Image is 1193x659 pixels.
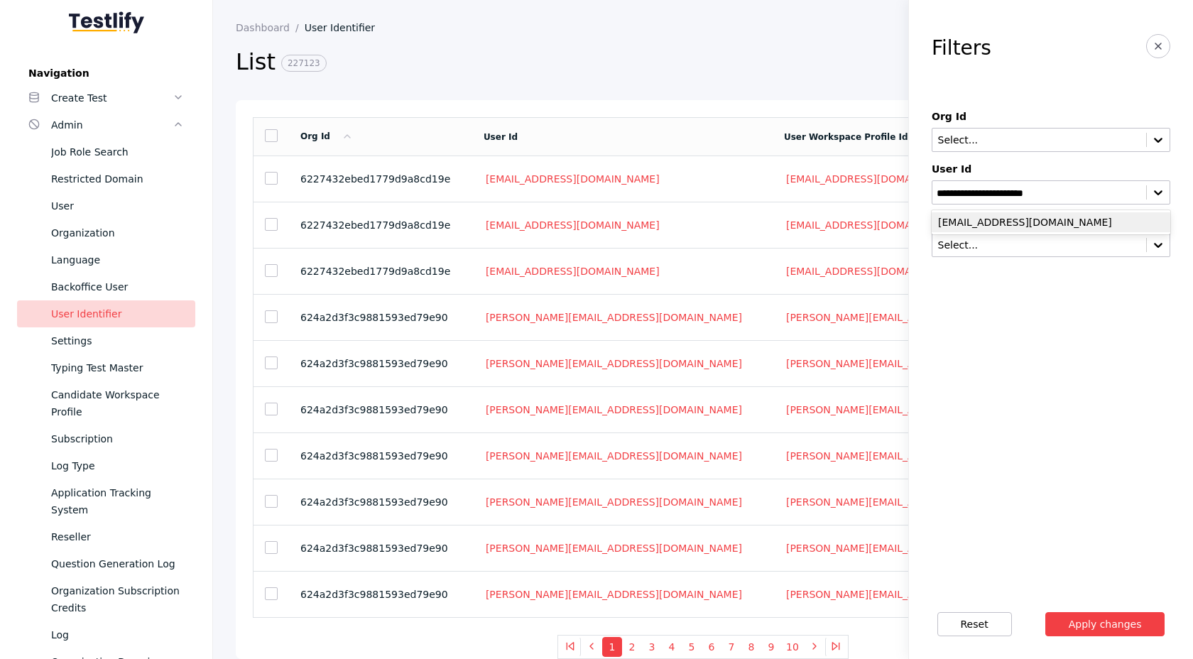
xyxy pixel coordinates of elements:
[484,173,662,185] a: [EMAIL_ADDRESS][DOMAIN_NAME]
[51,386,184,420] div: Candidate Workspace Profile
[17,67,195,79] label: Navigation
[51,555,184,572] div: Question Generation Log
[51,457,184,474] div: Log Type
[741,637,761,657] button: 8
[484,219,662,232] a: [EMAIL_ADDRESS][DOMAIN_NAME]
[300,131,353,141] a: Org Id
[51,224,184,241] div: Organization
[484,311,744,324] a: [PERSON_NAME][EMAIL_ADDRESS][DOMAIN_NAME]
[51,116,173,134] div: Admin
[932,37,991,60] h3: Filters
[17,246,195,273] a: Language
[300,543,448,554] span: 624a2d3f3c9881593ed79e90
[17,577,195,621] a: Organization Subscription Credits
[69,11,144,33] img: Testlify - Backoffice
[932,111,1170,122] label: Org Id
[236,22,305,33] a: Dashboard
[51,528,184,545] div: Reseller
[17,327,195,354] a: Settings
[484,496,744,508] a: [PERSON_NAME][EMAIL_ADDRESS][DOMAIN_NAME]
[784,403,1045,416] a: [PERSON_NAME][EMAIL_ADDRESS][DOMAIN_NAME]
[51,251,184,268] div: Language
[484,588,744,601] a: [PERSON_NAME][EMAIL_ADDRESS][DOMAIN_NAME]
[682,637,702,657] button: 5
[784,357,1045,370] a: [PERSON_NAME][EMAIL_ADDRESS][DOMAIN_NAME]
[17,381,195,425] a: Candidate Workspace Profile
[300,589,448,600] span: 624a2d3f3c9881593ed79e90
[51,89,173,107] div: Create Test
[932,163,1170,175] label: User Id
[300,450,448,462] span: 624a2d3f3c9881593ed79e90
[51,430,184,447] div: Subscription
[17,138,195,165] a: Job Role Search
[17,621,195,648] a: Log
[300,404,448,415] span: 624a2d3f3c9881593ed79e90
[484,357,744,370] a: [PERSON_NAME][EMAIL_ADDRESS][DOMAIN_NAME]
[784,173,962,185] a: [EMAIL_ADDRESS][DOMAIN_NAME]
[702,637,721,657] button: 6
[781,637,804,657] button: 10
[51,626,184,643] div: Log
[281,55,327,72] span: 227123
[300,266,450,277] span: 6227432ebed1779d9a8cd19e
[236,48,1082,77] h2: List
[51,170,184,187] div: Restricted Domain
[51,359,184,376] div: Typing Test Master
[300,173,450,185] span: 6227432ebed1779d9a8cd19e
[784,219,962,232] a: [EMAIL_ADDRESS][DOMAIN_NAME]
[484,403,744,416] a: [PERSON_NAME][EMAIL_ADDRESS][DOMAIN_NAME]
[721,637,741,657] button: 7
[17,523,195,550] a: Reseller
[622,637,642,657] button: 2
[642,637,662,657] button: 3
[484,132,518,142] a: User Id
[662,637,682,657] button: 4
[51,582,184,616] div: Organization Subscription Credits
[17,452,195,479] a: Log Type
[784,265,962,278] a: [EMAIL_ADDRESS][DOMAIN_NAME]
[17,165,195,192] a: Restricted Domain
[932,212,1170,232] div: [EMAIL_ADDRESS][DOMAIN_NAME]
[305,22,386,33] a: User Identifier
[937,612,1012,636] button: Reset
[784,450,1045,462] a: [PERSON_NAME][EMAIL_ADDRESS][DOMAIN_NAME]
[784,496,1045,508] a: [PERSON_NAME][EMAIL_ADDRESS][DOMAIN_NAME]
[1045,612,1165,636] button: Apply changes
[300,219,450,231] span: 6227432ebed1779d9a8cd19e
[17,192,195,219] a: User
[300,312,448,323] span: 624a2d3f3c9881593ed79e90
[51,332,184,349] div: Settings
[51,143,184,160] div: Job Role Search
[51,305,184,322] div: User Identifier
[761,637,781,657] button: 9
[17,425,195,452] a: Subscription
[17,300,195,327] a: User Identifier
[784,542,1045,555] a: [PERSON_NAME][EMAIL_ADDRESS][DOMAIN_NAME]
[300,358,448,369] span: 624a2d3f3c9881593ed79e90
[484,450,744,462] a: [PERSON_NAME][EMAIL_ADDRESS][DOMAIN_NAME]
[784,311,1045,324] a: [PERSON_NAME][EMAIL_ADDRESS][DOMAIN_NAME]
[51,484,184,518] div: Application Tracking System
[784,132,908,142] a: User Workspace Profile Id
[17,273,195,300] a: Backoffice User
[484,542,744,555] a: [PERSON_NAME][EMAIL_ADDRESS][DOMAIN_NAME]
[17,354,195,381] a: Typing Test Master
[17,550,195,577] a: Question Generation Log
[17,479,195,523] a: Application Tracking System
[51,278,184,295] div: Backoffice User
[784,588,1045,601] a: [PERSON_NAME][EMAIL_ADDRESS][DOMAIN_NAME]
[51,197,184,214] div: User
[484,265,662,278] a: [EMAIL_ADDRESS][DOMAIN_NAME]
[17,219,195,246] a: Organization
[602,637,622,657] button: 1
[300,496,448,508] span: 624a2d3f3c9881593ed79e90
